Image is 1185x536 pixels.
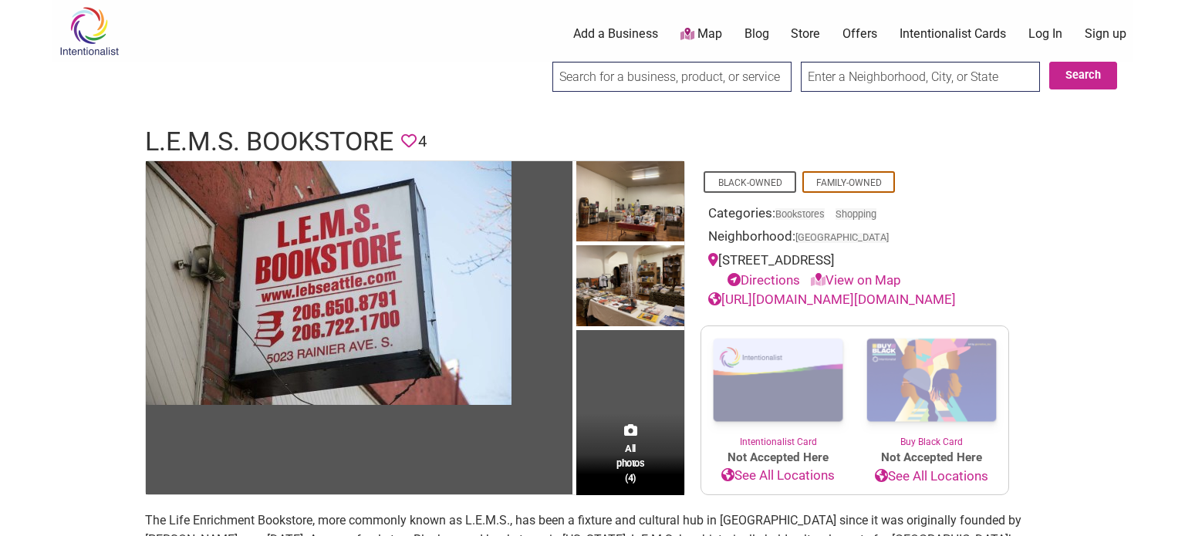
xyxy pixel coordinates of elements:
img: Intentionalist [52,6,126,56]
a: See All Locations [855,467,1008,487]
input: Search for a business, product, or service [552,62,792,92]
a: View on Map [811,272,901,288]
span: Not Accepted Here [855,449,1008,467]
div: [STREET_ADDRESS] [708,251,1001,290]
button: Search [1049,62,1117,89]
a: Log In [1028,25,1062,42]
img: Buy Black Card [855,326,1008,436]
span: All photos (4) [616,441,644,485]
span: [GEOGRAPHIC_DATA] [795,233,889,243]
img: Intentionalist Card [701,326,855,435]
a: Add a Business [573,25,658,42]
span: Not Accepted Here [701,449,855,467]
a: See All Locations [701,466,855,486]
a: Intentionalist Card [701,326,855,449]
a: Intentionalist Cards [900,25,1006,42]
a: Blog [744,25,769,42]
h1: L.E.M.S. Bookstore [145,123,393,160]
div: Categories: [708,204,1001,228]
a: Offers [842,25,877,42]
span: 4 [418,130,427,153]
span: You must be logged in to save favorites. [401,130,417,153]
a: [URL][DOMAIN_NAME][DOMAIN_NAME] [708,292,956,307]
a: Family-Owned [816,177,882,188]
input: Enter a Neighborhood, City, or State [801,62,1040,92]
a: Shopping [836,208,876,220]
div: Neighborhood: [708,227,1001,251]
a: Black-Owned [718,177,782,188]
a: Map [680,25,722,43]
a: Directions [728,272,800,288]
a: Buy Black Card [855,326,1008,450]
a: Store [791,25,820,42]
a: Bookstores [775,208,825,220]
a: Sign up [1085,25,1126,42]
